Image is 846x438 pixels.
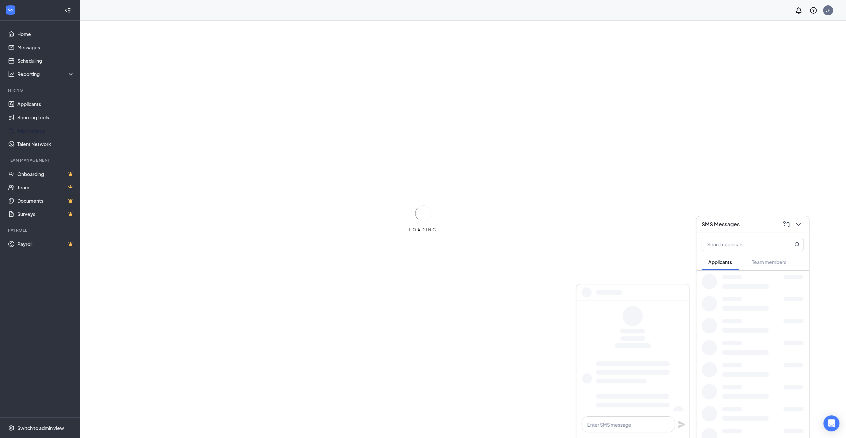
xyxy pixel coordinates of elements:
[17,124,74,137] a: Job Postings
[782,220,790,228] svg: ComposeMessage
[8,87,73,93] div: Hiring
[793,219,804,230] button: ChevronDown
[794,220,802,228] svg: ChevronDown
[17,71,75,77] div: Reporting
[826,7,830,13] div: JF
[17,425,64,431] div: Switch to admin view
[17,97,74,111] a: Applicants
[8,157,73,163] div: Team Management
[702,238,781,251] input: Search applicant
[17,207,74,221] a: SurveysCrown
[17,181,74,194] a: TeamCrown
[17,137,74,151] a: Talent Network
[406,227,440,233] div: LOADING
[8,425,15,431] svg: Settings
[7,7,14,13] svg: WorkstreamLogo
[781,219,792,230] button: ComposeMessage
[8,71,15,77] svg: Analysis
[823,415,839,431] div: Open Intercom Messenger
[64,7,71,14] svg: Collapse
[17,167,74,181] a: OnboardingCrown
[17,111,74,124] a: Sourcing Tools
[8,227,73,233] div: Payroll
[752,259,786,265] span: Team members
[17,237,74,251] a: PayrollCrown
[678,420,686,428] svg: Plane
[17,194,74,207] a: DocumentsCrown
[795,6,803,14] svg: Notifications
[809,6,817,14] svg: QuestionInfo
[17,41,74,54] a: Messages
[17,54,74,67] a: Scheduling
[702,221,740,228] h3: SMS Messages
[794,242,800,247] svg: MagnifyingGlass
[17,27,74,41] a: Home
[708,259,732,265] span: Applicants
